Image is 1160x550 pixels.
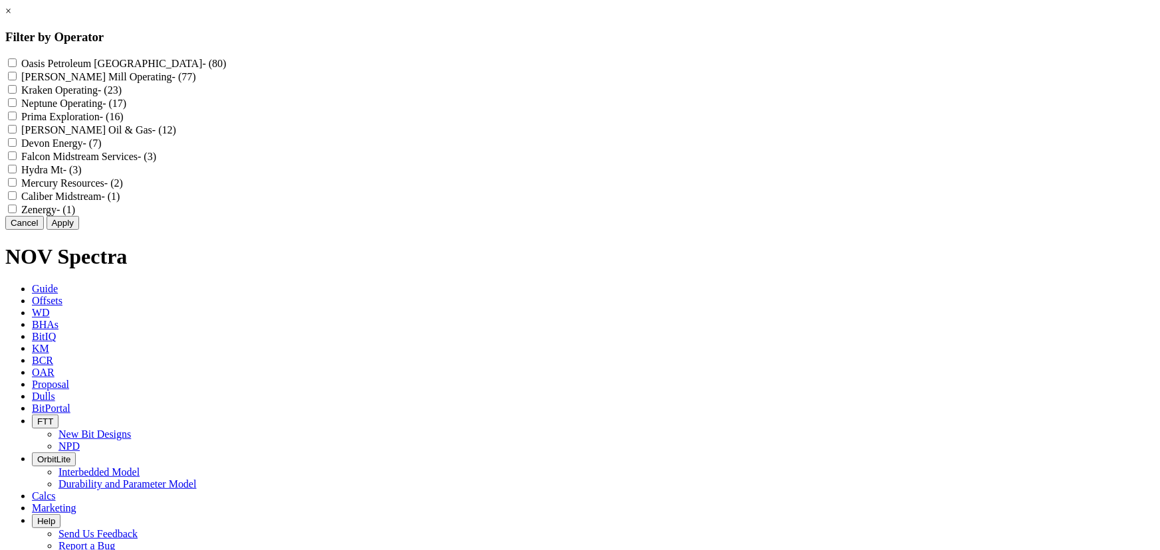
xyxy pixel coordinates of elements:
label: Prima Exploration [21,111,124,122]
a: NPD [58,440,80,452]
span: - (3) [138,151,156,162]
a: Durability and Parameter Model [58,478,197,490]
span: - (3) [63,164,82,175]
a: Interbedded Model [58,466,140,478]
span: - (2) [104,177,123,189]
label: Caliber Midstream [21,191,120,202]
button: Cancel [5,216,44,230]
span: - (17) [102,98,126,109]
label: Kraken Operating [21,84,122,96]
span: BCR [32,355,53,366]
span: Proposal [32,379,69,390]
a: Send Us Feedback [58,528,138,539]
label: Falcon Midstream Services [21,151,156,162]
a: × [5,5,11,17]
span: - (1) [57,204,75,215]
span: - (12) [152,124,176,136]
label: Oasis Petroleum [GEOGRAPHIC_DATA] [21,58,226,69]
span: OAR [32,367,55,378]
span: BHAs [32,319,58,330]
span: BitPortal [32,403,70,414]
span: - (16) [100,111,124,122]
label: [PERSON_NAME] Oil & Gas [21,124,176,136]
label: [PERSON_NAME] Mill Operating [21,71,196,82]
label: Mercury Resources [21,177,123,189]
span: - (77) [172,71,196,82]
span: Calcs [32,490,56,502]
label: Neptune Operating [21,98,126,109]
span: Dulls [32,391,55,402]
span: Offsets [32,295,62,306]
h3: Filter by Operator [5,30,1155,45]
span: - (23) [98,84,122,96]
label: Hydra Mt [21,164,82,175]
span: KM [32,343,49,354]
label: Devon Energy [21,137,102,149]
span: Marketing [32,502,76,513]
span: - (7) [83,137,102,149]
span: FTT [37,416,53,426]
span: - (1) [101,191,120,202]
a: New Bit Designs [58,428,131,440]
span: BitIQ [32,331,56,342]
span: WD [32,307,50,318]
span: Help [37,516,55,526]
button: Apply [47,216,79,230]
h1: NOV Spectra [5,244,1155,269]
span: OrbitLite [37,454,70,464]
label: Zenergy [21,204,75,215]
span: Guide [32,283,58,294]
span: - (80) [202,58,226,69]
